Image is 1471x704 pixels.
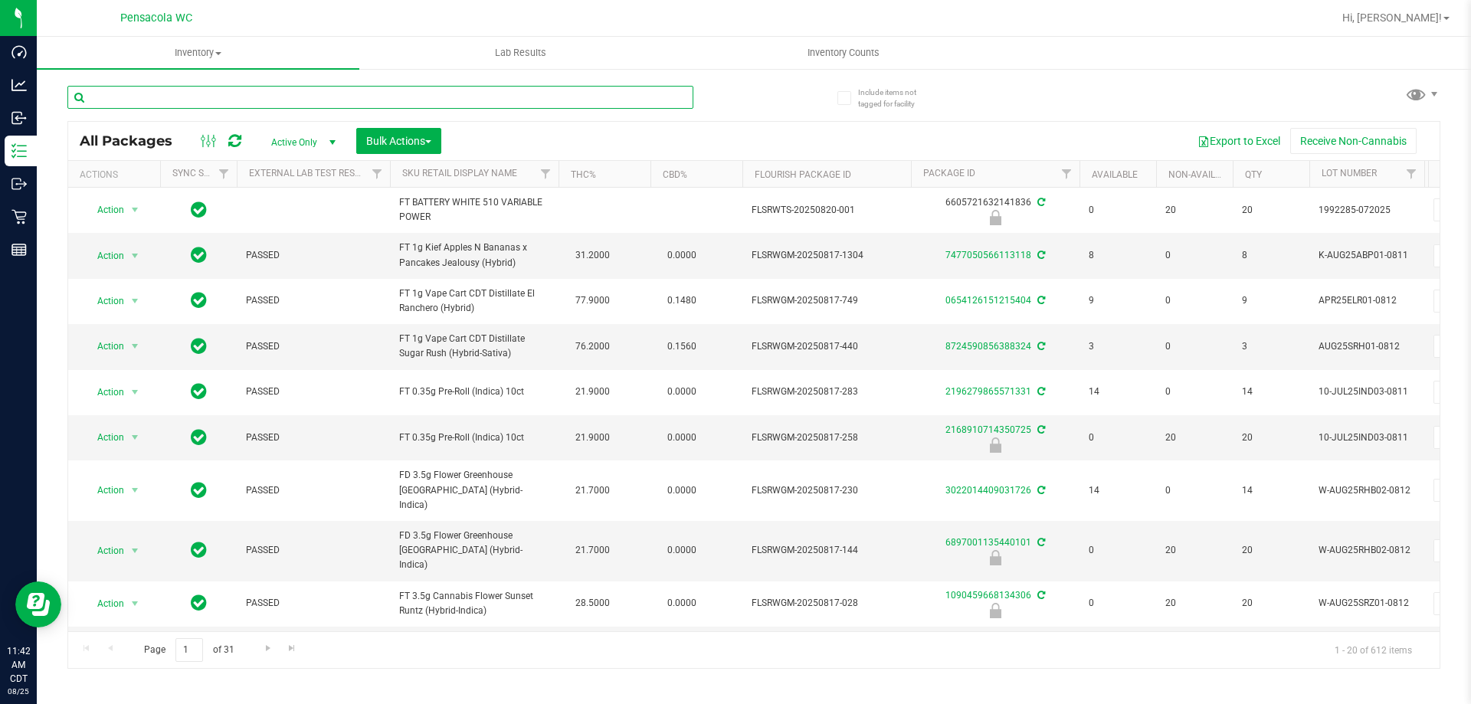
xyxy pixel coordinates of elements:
a: Flourish Package ID [755,169,851,180]
span: 8 [1089,248,1147,263]
span: PASSED [246,431,381,445]
div: Newly Received [909,437,1082,453]
inline-svg: Outbound [11,176,27,192]
span: FLSRWGM-20250817-230 [752,483,902,498]
span: W-AUG25RHB02-0812 [1319,483,1415,498]
span: In Sync [191,244,207,266]
span: W-AUG25SRZ01-0812 [1319,596,1415,611]
span: In Sync [191,336,207,357]
a: 2196279865571331 [945,386,1031,397]
a: Filter [1399,161,1424,187]
span: Sync from Compliance System [1035,341,1045,352]
span: Action [84,540,125,562]
span: FT 1g Vape Cart CDT Distillate Sugar Rush (Hybrid-Sativa) [399,332,549,361]
span: Sync from Compliance System [1035,250,1045,260]
span: FD 3.5g Flower Greenhouse [GEOGRAPHIC_DATA] (Hybrid-Indica) [399,468,549,512]
span: FT 0.35g Pre-Roll (Indica) 10ct [399,431,549,445]
span: FLSRWGM-20250817-1304 [752,248,902,263]
span: select [126,593,145,614]
span: Action [84,381,125,403]
span: 21.7000 [568,539,618,562]
span: 0.0000 [660,244,704,267]
p: 11:42 AM CDT [7,644,30,686]
inline-svg: Dashboard [11,44,27,60]
span: Include items not tagged for facility [858,87,935,110]
span: FLSRWGM-20250817-258 [752,431,902,445]
span: AUG25SRH01-0812 [1319,339,1415,354]
span: 9 [1089,293,1147,308]
a: Sync Status [172,168,231,178]
div: Newly Received [909,550,1082,565]
a: 1090459668134306 [945,590,1031,601]
span: PASSED [246,543,381,558]
span: FLSRWGM-20250817-028 [752,596,902,611]
span: 20 [1165,203,1224,218]
span: 0.0000 [660,539,704,562]
span: 20 [1165,431,1224,445]
span: Action [84,245,125,267]
a: THC% [571,169,596,180]
span: 14 [1242,385,1300,399]
span: PASSED [246,483,381,498]
a: Available [1092,169,1138,180]
span: 14 [1089,385,1147,399]
span: Action [84,480,125,501]
span: FT 1g Kief Apples N Bananas x Pancakes Jealousy (Hybrid) [399,241,549,270]
span: select [126,199,145,221]
span: 8 [1242,248,1300,263]
div: Newly Received [909,210,1082,225]
span: Action [84,593,125,614]
a: Inventory [37,37,359,69]
span: FT 0.35g Pre-Roll (Indica) 10ct [399,385,549,399]
inline-svg: Inventory [11,143,27,159]
span: 1 - 20 of 612 items [1322,638,1424,661]
span: 0 [1165,483,1224,498]
span: Inventory [37,46,359,60]
span: select [126,290,145,312]
span: Action [84,427,125,448]
inline-svg: Reports [11,242,27,257]
span: 0.0000 [660,381,704,403]
span: In Sync [191,480,207,501]
span: select [126,336,145,357]
span: Action [84,199,125,221]
span: 0 [1165,339,1224,354]
span: 0.0000 [660,427,704,449]
span: 9 [1242,293,1300,308]
a: Inventory Counts [682,37,1004,69]
a: Sku Retail Display Name [402,168,517,178]
span: 10-JUL25IND03-0811 [1319,385,1415,399]
a: 6897001135440101 [945,537,1031,548]
span: FT 1g Vape Cart CDT Distillate El Ranchero (Hybrid) [399,287,549,316]
span: 76.2000 [568,336,618,358]
span: PASSED [246,339,381,354]
span: 10-JUL25IND03-0811 [1319,431,1415,445]
span: FLSRWGM-20250817-283 [752,385,902,399]
span: Lab Results [474,46,567,60]
span: 3 [1242,339,1300,354]
span: 0.1560 [660,336,704,358]
div: Launch Hold [909,603,1082,618]
span: Pensacola WC [120,11,192,25]
span: 1992285-072025 [1319,203,1415,218]
span: 14 [1089,483,1147,498]
span: FLSRWTS-20250820-001 [752,203,902,218]
span: Inventory Counts [787,46,900,60]
a: Go to the next page [257,638,279,659]
span: 20 [1242,543,1300,558]
span: In Sync [191,592,207,614]
span: Sync from Compliance System [1035,590,1045,601]
span: 77.9000 [568,290,618,312]
span: In Sync [191,199,207,221]
span: Page of 31 [131,638,247,662]
a: Go to the last page [281,638,303,659]
span: 0 [1089,596,1147,611]
span: Action [84,336,125,357]
span: FLSRWGM-20250817-144 [752,543,902,558]
span: PASSED [246,293,381,308]
inline-svg: Inbound [11,110,27,126]
span: 21.9000 [568,427,618,449]
span: select [126,427,145,448]
span: 0 [1089,543,1147,558]
span: Sync from Compliance System [1035,424,1045,435]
